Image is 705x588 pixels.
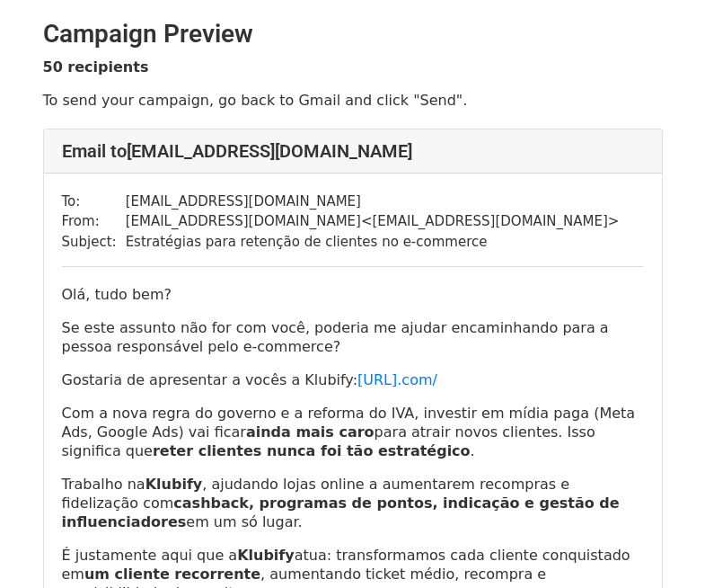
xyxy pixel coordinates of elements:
a: [URL].com/ [357,371,437,388]
b: Klubify [237,547,295,564]
p: Gostaria de apresentar a vocês a Klubify: [62,370,644,389]
strong: ainda mais caro [246,423,375,441]
td: To: [62,192,126,212]
h4: Email to [EMAIL_ADDRESS][DOMAIN_NAME] [62,140,644,162]
td: From: [62,211,126,232]
strong: 50 recipients [43,58,149,76]
strong: um cliente recorrente [84,566,260,583]
p: Olá, tudo bem? [62,285,644,304]
strong: reter clientes nunca foi tão estratégico [153,442,471,459]
td: [EMAIL_ADDRESS][DOMAIN_NAME] [126,192,620,212]
strong: Klubify [145,476,203,493]
p: Com a nova regra do governo e a reforma do IVA, investir em mídia paga (Meta Ads, Google Ads) vai... [62,404,644,460]
td: Estratégias para retenção de clientes no e-commerce [126,232,620,253]
strong: cashback, programas de pontos, indicação e gestão de influenciadores [62,494,620,530]
p: To send your campaign, go back to Gmail and click "Send". [43,91,663,110]
h2: Campaign Preview [43,19,663,49]
p: Trabalho na , ajudando lojas online a aumentarem recompras e fidelização com em um só lugar. [62,475,644,531]
td: Subject: [62,232,126,253]
p: Se este assunto não for com você, poderia me ajudar encaminhando para a pessoa responsável pelo e... [62,318,644,356]
td: [EMAIL_ADDRESS][DOMAIN_NAME] < [EMAIL_ADDRESS][DOMAIN_NAME] > [126,211,620,232]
